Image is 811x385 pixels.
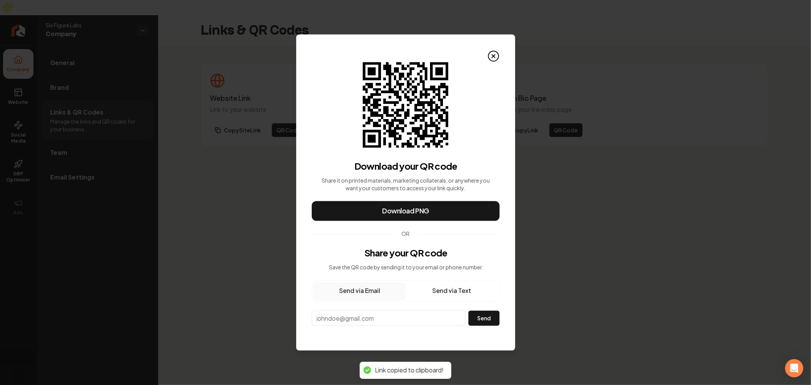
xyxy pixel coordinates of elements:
span: Download PNG [382,206,429,216]
button: Send via Text [406,283,498,299]
h3: Download your QR code [354,160,457,172]
button: Download PNG [312,201,500,221]
button: Send via Email [314,283,406,299]
button: Send [468,311,499,326]
h3: Share your QR code [364,247,447,259]
span: OR [402,230,409,238]
p: Save the QR code by sending it to your email or phone number [329,264,482,271]
input: johndoe@gmail.com [312,311,465,326]
div: Link copied to clipboard! [375,366,444,374]
p: Share it on printed materials, marketing collaterals, or anywhere you want your customers to acce... [321,177,491,192]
